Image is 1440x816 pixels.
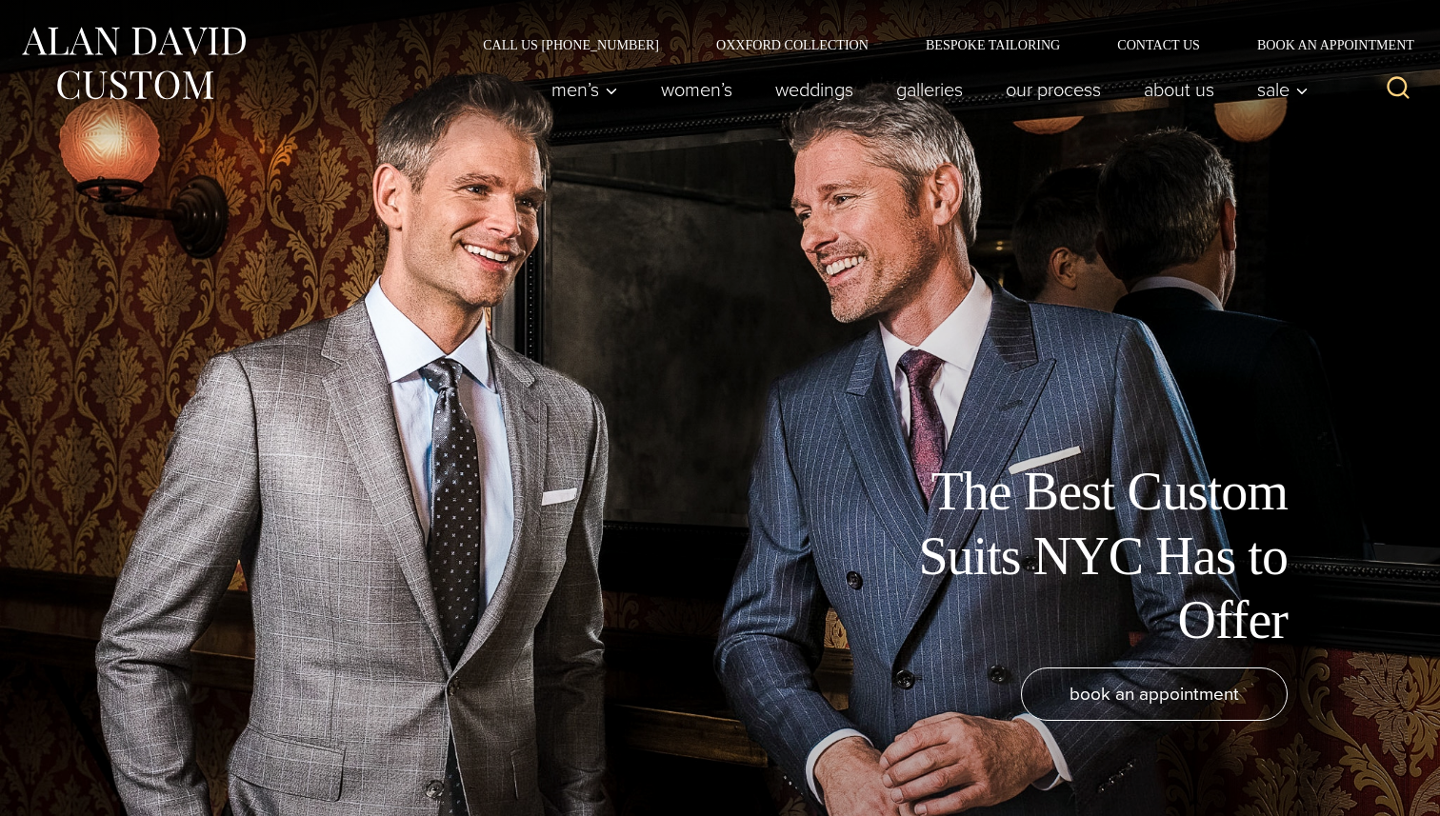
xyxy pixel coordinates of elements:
a: About Us [1123,70,1236,109]
a: Book an Appointment [1229,38,1421,51]
a: Call Us [PHONE_NUMBER] [454,38,688,51]
img: Alan David Custom [19,21,248,106]
span: Sale [1257,80,1309,99]
nav: Primary Navigation [530,70,1319,109]
a: book an appointment [1021,667,1288,721]
a: weddings [754,70,875,109]
a: Contact Us [1089,38,1229,51]
button: View Search Form [1375,67,1421,112]
span: Men’s [551,80,618,99]
nav: Secondary Navigation [454,38,1421,51]
span: book an appointment [1070,680,1239,707]
a: Oxxford Collection [688,38,897,51]
a: Our Process [985,70,1123,109]
a: Bespoke Tailoring [897,38,1089,51]
a: Galleries [875,70,985,109]
h1: The Best Custom Suits NYC Has to Offer [859,460,1288,652]
a: Women’s [640,70,754,109]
